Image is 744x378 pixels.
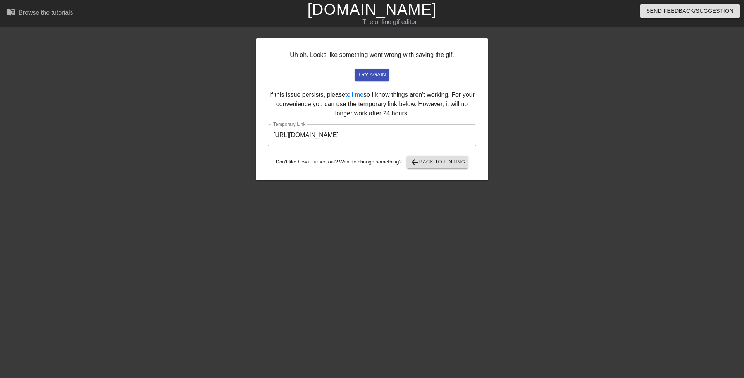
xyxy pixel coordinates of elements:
div: The online gif editor [252,17,527,27]
span: arrow_back [410,158,419,167]
span: try again [358,70,386,79]
div: Browse the tutorials! [19,9,75,16]
button: Send Feedback/Suggestion [640,4,740,18]
a: [DOMAIN_NAME] [307,1,436,18]
span: Back to Editing [410,158,465,167]
input: bare [268,124,476,146]
span: menu_book [6,7,15,17]
button: Back to Editing [407,156,468,168]
div: Don't like how it turned out? Want to change something? [268,156,476,168]
a: Browse the tutorials! [6,7,75,19]
span: Send Feedback/Suggestion [646,6,734,16]
button: try again [355,69,389,81]
a: tell me [345,91,363,98]
div: Uh oh. Looks like something went wrong with saving the gif. If this issue persists, please so I k... [256,38,488,180]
